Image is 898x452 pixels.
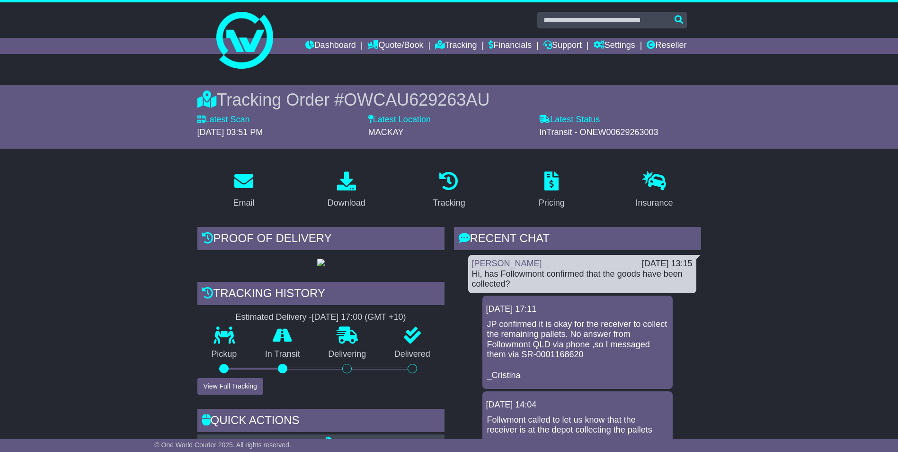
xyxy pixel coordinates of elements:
[433,197,465,209] div: Tracking
[317,259,325,266] img: GetPodImage
[227,168,260,213] a: Email
[203,437,278,447] a: Email Documents
[487,319,668,381] p: JP confirmed it is okay for the receiver to collect the remaining pallets. No answer from Followm...
[305,38,356,54] a: Dashboard
[543,38,582,54] a: Support
[486,304,669,315] div: [DATE] 17:11
[154,441,291,449] span: © One World Courier 2025. All rights reserved.
[539,115,600,125] label: Latest Status
[197,349,251,360] p: Pickup
[533,168,571,213] a: Pricing
[472,259,542,268] a: [PERSON_NAME]
[489,38,532,54] a: Financials
[312,312,406,323] div: [DATE] 17:00 (GMT +10)
[367,38,423,54] a: Quote/Book
[642,259,693,269] div: [DATE] 13:15
[197,312,445,323] div: Estimated Delivery -
[368,127,404,137] span: MACKAY
[321,168,372,213] a: Download
[251,349,314,360] p: In Transit
[344,90,489,109] span: OWCAU629263AU
[197,378,263,395] button: View Full Tracking
[197,115,250,125] label: Latest Scan
[647,38,686,54] a: Reseller
[539,197,565,209] div: Pricing
[314,349,381,360] p: Delivering
[486,400,669,410] div: [DATE] 14:04
[454,227,701,253] div: RECENT CHAT
[380,349,445,360] p: Delivered
[427,168,471,213] a: Tracking
[539,127,658,137] span: InTransit - ONEW00629263003
[326,437,435,447] a: Shipping Label - A4 printer
[368,115,431,125] label: Latest Location
[435,38,477,54] a: Tracking
[197,90,701,110] div: Tracking Order #
[197,127,263,137] span: [DATE] 03:51 PM
[472,269,693,289] div: Hi, has Followmont confirmed that the goods have been collected?
[636,197,673,209] div: Insurance
[487,415,668,435] p: Follwmont called to let us know that the receiver is at the depot collecting the pallets
[197,409,445,434] div: Quick Actions
[328,197,365,209] div: Download
[197,282,445,307] div: Tracking history
[197,227,445,253] div: Proof of Delivery
[233,197,254,209] div: Email
[630,168,679,213] a: Insurance
[594,38,635,54] a: Settings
